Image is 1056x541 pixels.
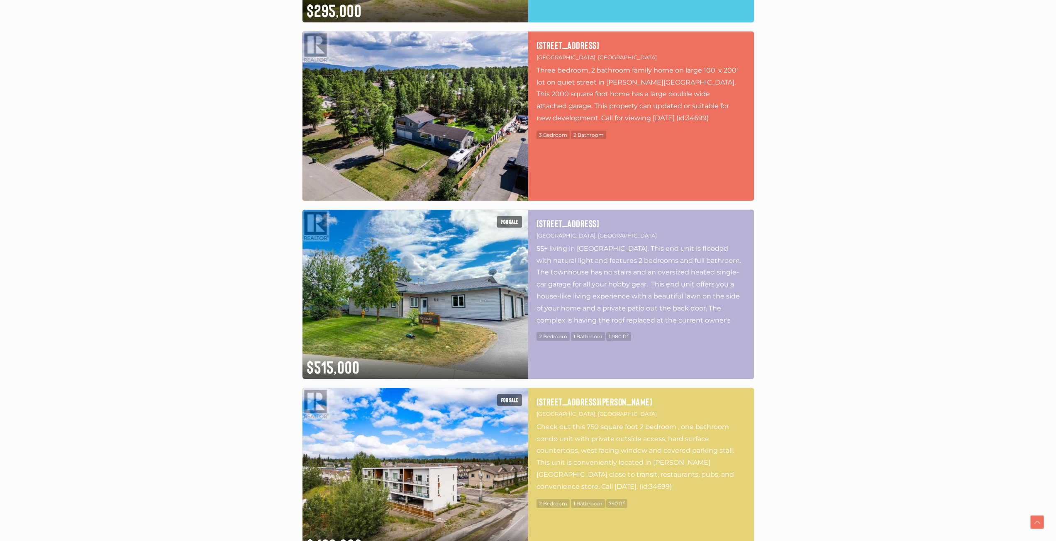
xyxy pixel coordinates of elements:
a: [STREET_ADDRESS] [537,218,746,229]
a: [STREET_ADDRESS][PERSON_NAME] [537,396,746,407]
p: Check out this 750 square foot 2 bedroom , one bathroom condo unit with private outside access, h... [537,421,746,493]
p: [GEOGRAPHIC_DATA], [GEOGRAPHIC_DATA] [537,409,746,419]
span: For sale [497,394,522,406]
sup: 2 [623,500,625,504]
span: For sale [497,216,522,228]
img: 1-30 NORMANDY ROAD, Whitehorse, Yukon [302,210,528,379]
span: 2 Bedroom [537,499,570,508]
p: [GEOGRAPHIC_DATA], [GEOGRAPHIC_DATA] [537,231,746,240]
a: [STREET_ADDRESS] [537,40,746,51]
span: 1 Bathroom [571,332,605,341]
p: Three bedroom, 2 bathroom family home on large 100' x 200' lot on quiet street in [PERSON_NAME][G... [537,65,746,124]
img: 28 10TH AVENUE, Whitehorse, Yukon [302,32,528,201]
div: $515,000 [302,351,528,379]
span: 2 Bedroom [537,332,570,341]
p: [GEOGRAPHIC_DATA], [GEOGRAPHIC_DATA] [537,53,746,62]
sup: 2 [627,332,629,337]
span: 1,080 ft [606,332,631,341]
span: 750 ft [606,499,627,508]
span: 1 Bathroom [571,499,605,508]
span: 2 Bathroom [571,131,606,139]
p: 55+ living in [GEOGRAPHIC_DATA]. This end unit is flooded with natural light and features 2 bedro... [537,243,746,326]
span: 3 Bedroom [537,131,570,139]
